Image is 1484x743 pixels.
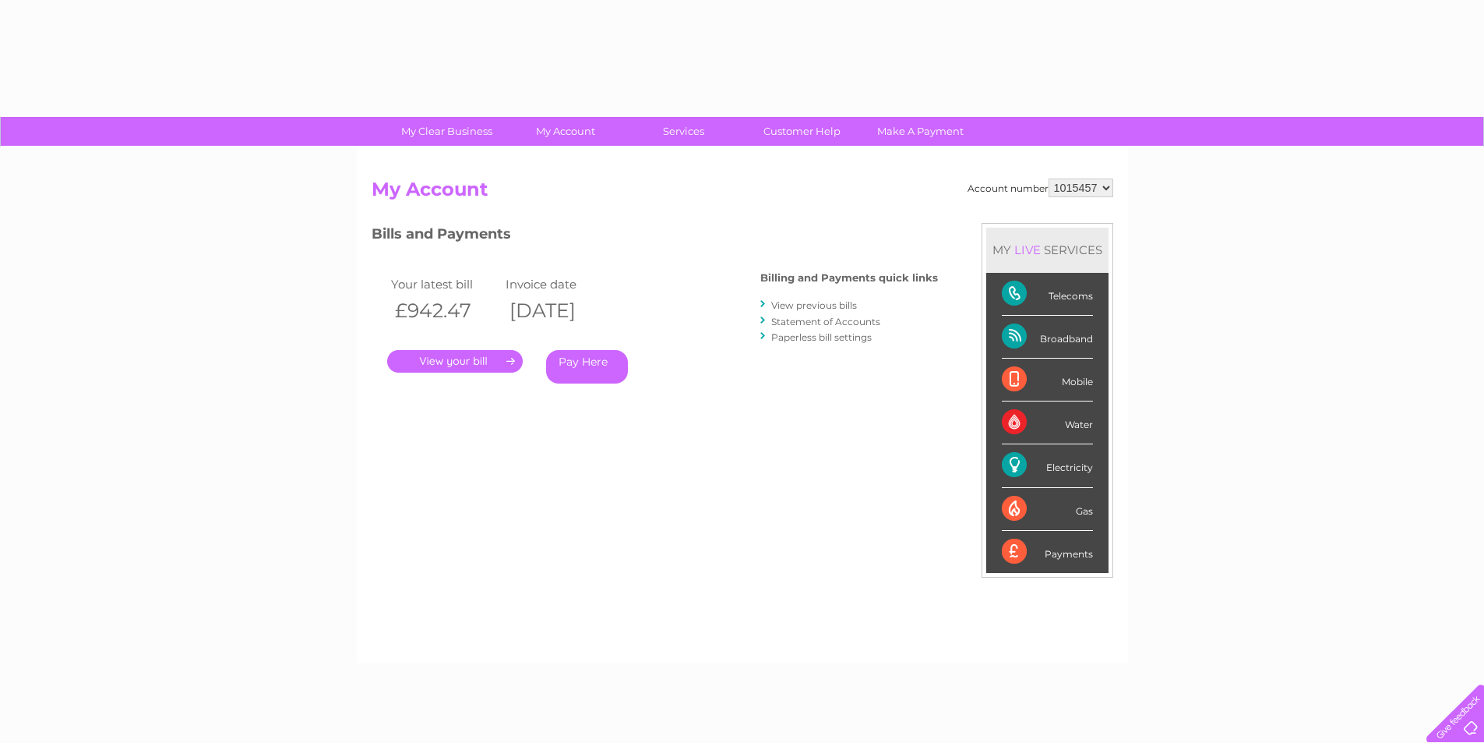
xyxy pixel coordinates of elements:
a: Make A Payment [856,117,985,146]
th: [DATE] [502,295,617,327]
div: Gas [1002,488,1093,531]
th: £942.47 [387,295,502,327]
a: View previous bills [771,299,857,311]
a: Customer Help [738,117,866,146]
div: MY SERVICES [986,228,1109,272]
div: Water [1002,402,1093,444]
h4: Billing and Payments quick links [760,272,938,284]
a: Paperless bill settings [771,331,872,343]
div: Electricity [1002,444,1093,487]
div: Telecoms [1002,273,1093,316]
div: Account number [968,179,1113,197]
h3: Bills and Payments [372,223,938,250]
a: Statement of Accounts [771,316,880,327]
div: Payments [1002,531,1093,573]
a: . [387,350,523,373]
a: My Account [501,117,629,146]
a: Services [619,117,748,146]
a: My Clear Business [382,117,511,146]
div: Broadband [1002,316,1093,359]
td: Invoice date [502,274,617,295]
a: Pay Here [546,350,628,384]
div: LIVE [1011,242,1044,257]
div: Mobile [1002,359,1093,402]
td: Your latest bill [387,274,502,295]
h2: My Account [372,179,1113,208]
